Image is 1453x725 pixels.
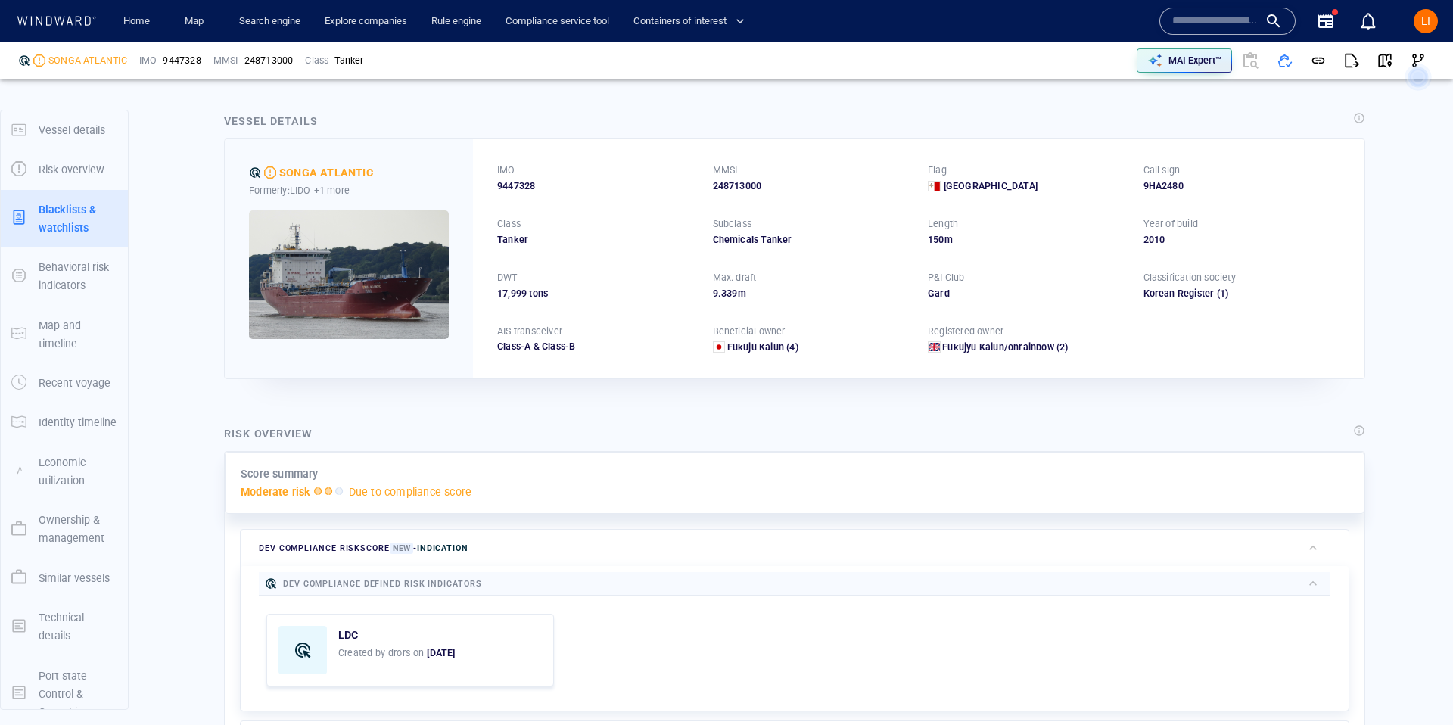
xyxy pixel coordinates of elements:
[633,13,745,30] span: Containers of interest
[1,403,128,442] button: Identity timeline
[39,667,117,722] p: Port state Control & Casualties
[1,521,128,536] a: Ownership & management
[338,626,359,644] a: LDC
[1,306,128,364] button: Map and timeline
[48,54,127,67] span: SONGA ATLANTIC
[33,54,45,67] div: Moderate risk
[1368,44,1402,77] button: View on map
[1402,44,1435,77] button: Visual Link Analysis
[928,234,944,245] span: 150
[39,511,117,548] p: Ownership & management
[249,210,449,339] img: 5905c35026945158626e2e05_0
[388,646,410,660] p: drors
[244,54,294,67] div: 248713000
[39,121,105,139] p: Vessel details
[224,112,318,130] div: Vessel details
[39,374,110,392] p: Recent voyage
[39,569,110,587] p: Similar vessels
[241,483,311,501] p: Moderate risk
[1411,6,1441,36] button: LI
[1,122,128,136] a: Vessel details
[1143,179,1341,193] div: 9HA2480
[173,8,221,35] button: Map
[1,269,128,283] a: Behavioral risk indicators
[1,598,128,656] button: Technical details
[1143,271,1236,285] p: Classification society
[497,325,562,338] p: AIS transceiver
[241,465,319,483] p: Score summary
[349,483,472,501] p: Due to compliance score
[727,341,798,354] a: Fukuju Kaiun (4)
[1389,657,1442,714] iframe: Chat
[39,453,117,490] p: Economic utilization
[314,182,350,198] p: +1 more
[713,325,786,338] p: Beneficial owner
[334,54,363,67] div: Tanker
[139,54,157,67] p: IMO
[928,271,965,285] p: P&I Club
[942,341,1054,353] span: Fukujyu Kaiun/ohrainbow
[163,54,201,67] span: 9447328
[179,8,215,35] a: Map
[928,217,958,231] p: Length
[1,686,128,700] a: Port state Control & Casualties
[1137,48,1232,73] button: MAI Expert™
[249,182,449,198] div: Formerly: LIDO
[117,8,156,35] a: Home
[1143,233,1341,247] div: 2010
[39,258,117,295] p: Behavioral risk indicators
[1,500,128,559] button: Ownership & management
[713,163,738,177] p: MMSI
[928,163,947,177] p: Flag
[718,288,721,299] span: .
[721,288,738,299] span: 339
[627,8,758,35] button: Containers of interest
[713,288,718,299] span: 9
[1,443,128,501] button: Economic utilization
[713,179,910,193] div: 248713000
[942,341,1068,354] a: Fukujyu Kaiun/ohrainbow (2)
[928,325,1003,338] p: Registered owner
[1168,54,1221,67] p: MAI Expert™
[1,618,128,633] a: Technical details
[213,54,238,67] p: MMSI
[497,287,695,300] div: 17,999 tons
[425,8,487,35] a: Rule engine
[39,316,117,353] p: Map and timeline
[1143,217,1199,231] p: Year of build
[264,166,276,179] div: Moderate risk
[727,341,784,353] span: Fukuju Kaiun
[1,210,128,225] a: Blacklists & watchlists
[497,217,521,231] p: Class
[39,608,117,646] p: Technical details
[713,271,757,285] p: Max. draft
[319,8,413,35] a: Explore companies
[233,8,306,35] a: Search engine
[1,463,128,478] a: Economic utilization
[1,375,128,390] a: Recent voyage
[784,341,798,354] span: (4)
[1215,287,1341,300] span: (1)
[18,54,30,67] div: Dev Compliance defined risk: indication
[1,326,128,341] a: Map and timeline
[1143,287,1215,300] div: Korean Register
[279,163,373,182] span: SONGA ATLANTIC
[1268,44,1302,77] button: Add to vessel list
[1143,163,1181,177] p: Call sign
[1054,341,1069,354] span: (2)
[534,341,540,352] span: &
[1421,15,1430,27] span: LI
[224,425,313,443] div: Risk overview
[497,179,535,193] span: 9447328
[390,543,413,554] span: New
[499,8,615,35] a: Compliance service tool
[427,646,455,660] p: [DATE]
[305,54,328,67] p: Class
[497,271,518,285] p: DWT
